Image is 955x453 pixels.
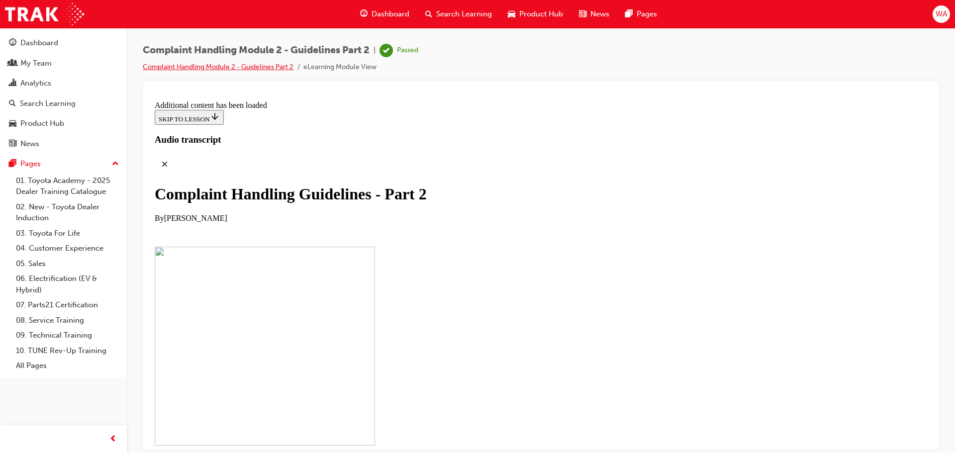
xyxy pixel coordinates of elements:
[4,155,123,173] button: Pages
[20,37,58,49] div: Dashboard
[12,256,123,272] a: 05. Sales
[933,5,950,23] button: WA
[20,118,64,129] div: Product Hub
[508,8,515,20] span: car-icon
[9,79,16,88] span: chart-icon
[4,32,123,155] button: DashboardMy TeamAnalyticsSearch LearningProduct HubNews
[143,63,293,71] a: Complaint Handling Module 2 - Guidelines Part 2
[9,39,16,48] span: guage-icon
[12,343,123,359] a: 10. TUNE Rev-Up Training
[9,59,16,68] span: people-icon
[12,241,123,256] a: 04. Customer Experience
[625,8,633,20] span: pages-icon
[20,78,51,89] div: Analytics
[4,34,123,52] a: Dashboard
[12,358,123,373] a: All Pages
[519,8,563,20] span: Product Hub
[4,54,123,73] a: My Team
[4,13,73,28] button: SKIP TO LESSON
[617,4,665,24] a: pages-iconPages
[20,158,41,170] div: Pages
[372,8,409,20] span: Dashboard
[590,8,609,20] span: News
[5,3,84,25] img: Trak
[12,313,123,328] a: 08. Service Training
[500,4,571,24] a: car-iconProduct Hub
[4,94,123,113] a: Search Learning
[374,45,376,56] span: |
[397,46,418,55] div: Passed
[12,199,123,226] a: 02. New - Toyota Dealer Induction
[4,57,24,77] button: Close audio transcript panel
[436,8,492,20] span: Search Learning
[9,119,16,128] span: car-icon
[112,158,119,171] span: up-icon
[579,8,586,20] span: news-icon
[20,58,52,69] div: My Team
[12,297,123,313] a: 07. Parts21 Certification
[12,328,123,343] a: 09. Technical Training
[360,8,368,20] span: guage-icon
[9,140,16,149] span: news-icon
[4,88,776,106] div: Complaint Handling Guidelines - Part 2
[4,4,776,13] div: Additional content has been loaded
[20,98,76,109] div: Search Learning
[12,173,123,199] a: 01. Toyota Academy - 2025 Dealer Training Catalogue
[4,114,123,133] a: Product Hub
[637,8,657,20] span: Pages
[4,117,13,125] span: By
[20,138,39,150] div: News
[417,4,500,24] a: search-iconSearch Learning
[380,44,393,57] span: learningRecordVerb_PASS-icon
[109,433,117,446] span: prev-icon
[4,74,123,92] a: Analytics
[8,18,69,26] span: SKIP TO LESSON
[303,62,377,73] li: eLearning Module View
[425,8,432,20] span: search-icon
[352,4,417,24] a: guage-iconDashboard
[143,45,370,56] span: Complaint Handling Module 2 - Guidelines Part 2
[936,8,947,20] span: WA
[13,117,77,125] span: [PERSON_NAME]
[571,4,617,24] a: news-iconNews
[9,160,16,169] span: pages-icon
[4,37,776,48] h3: Audio transcript
[4,135,123,153] a: News
[12,271,123,297] a: 06. Electrification (EV & Hybrid)
[9,99,16,108] span: search-icon
[12,226,123,241] a: 03. Toyota For Life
